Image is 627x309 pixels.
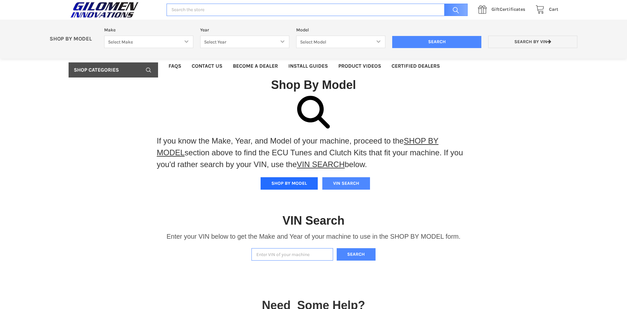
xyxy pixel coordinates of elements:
[532,6,558,14] a: Cart
[392,36,481,48] input: Search
[228,59,283,74] a: Become a Dealer
[157,136,439,157] a: SHOP BY MODEL
[167,232,460,241] p: Enter your VIN below to get the Make and Year of your machine to use in the SHOP BY MODEL form.
[186,59,228,74] a: Contact Us
[337,248,376,261] button: Search
[488,36,577,48] a: Search by VIN
[157,135,470,170] p: If you know the Make, Year, and Model of your machine, proceed to the section above to find the E...
[282,213,345,228] h1: VIN Search
[104,26,193,33] label: Make
[163,59,186,74] a: FAQs
[297,160,345,169] a: VIN SEARCH
[549,7,558,12] span: Cart
[296,26,385,33] label: Model
[386,59,445,74] a: Certified Dealers
[283,59,333,74] a: Install Guides
[200,26,289,33] label: Year
[251,248,333,261] input: Enter VIN of your machine
[69,2,160,18] a: GILOMEN INNOVATIONS
[333,59,386,74] a: Product Videos
[69,2,140,18] img: GILOMEN INNOVATIONS
[261,177,318,190] button: SHOP BY MODEL
[441,4,468,16] input: Search
[69,62,158,77] a: Shop Categories
[167,4,468,16] input: Search the store
[474,6,532,14] a: GiftCertificates
[46,36,101,43] p: SHOP BY MODEL
[491,7,525,12] span: Certificates
[69,77,558,92] h1: Shop By Model
[491,7,500,12] span: Gift
[322,177,370,190] button: VIN SEARCH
